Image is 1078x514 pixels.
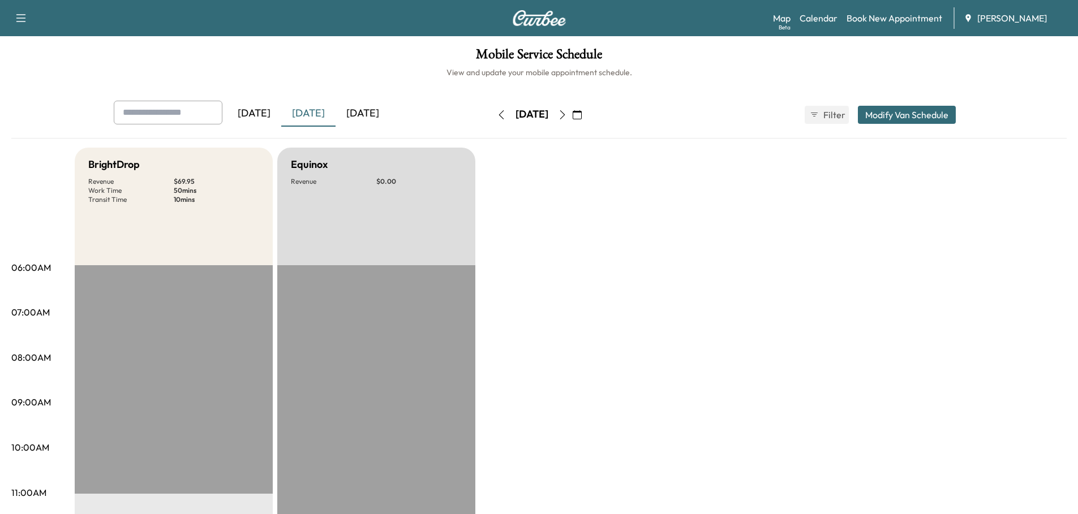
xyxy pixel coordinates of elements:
a: Calendar [800,11,838,25]
p: 11:00AM [11,486,46,499]
img: Curbee Logo [512,10,566,26]
div: [DATE] [336,101,390,127]
div: [DATE] [227,101,281,127]
p: 10:00AM [11,440,49,454]
h6: View and update your mobile appointment schedule. [11,67,1067,78]
h1: Mobile Service Schedule [11,47,1067,67]
p: 50 mins [174,186,259,195]
button: Filter [805,106,849,124]
a: MapBeta [773,11,791,25]
div: [DATE] [281,101,336,127]
p: 07:00AM [11,305,50,319]
p: 08:00AM [11,351,51,364]
p: Work Time [88,186,174,195]
p: Revenue [88,177,174,186]
p: Revenue [291,177,376,186]
p: Transit Time [88,195,174,204]
p: $ 69.95 [174,177,259,186]
div: [DATE] [516,107,548,122]
p: 06:00AM [11,261,51,274]
p: 10 mins [174,195,259,204]
p: $ 0.00 [376,177,462,186]
div: Beta [779,23,791,32]
span: Filter [823,108,844,122]
a: Book New Appointment [847,11,942,25]
h5: BrightDrop [88,157,140,172]
h5: Equinox [291,157,328,172]
button: Modify Van Schedule [858,106,956,124]
p: 09:00AM [11,395,51,409]
span: [PERSON_NAME] [977,11,1047,25]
